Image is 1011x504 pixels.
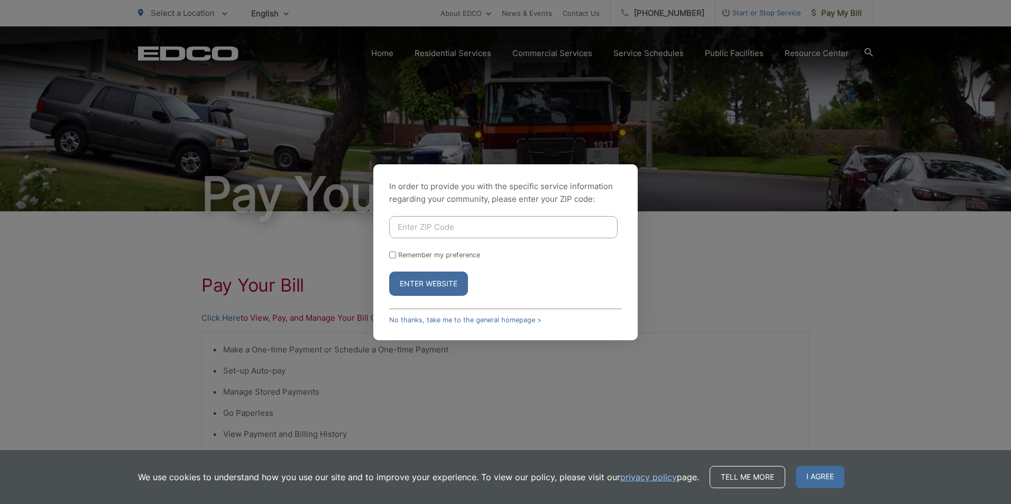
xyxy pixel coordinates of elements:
[620,471,677,483] a: privacy policy
[389,316,541,324] a: No thanks, take me to the general homepage >
[389,180,622,206] p: In order to provide you with the specific service information regarding your community, please en...
[796,466,844,488] span: I agree
[710,466,785,488] a: Tell me more
[389,272,468,296] button: Enter Website
[398,251,480,259] label: Remember my preference
[138,471,699,483] p: We use cookies to understand how you use our site and to improve your experience. To view our pol...
[389,216,618,238] input: Enter ZIP Code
